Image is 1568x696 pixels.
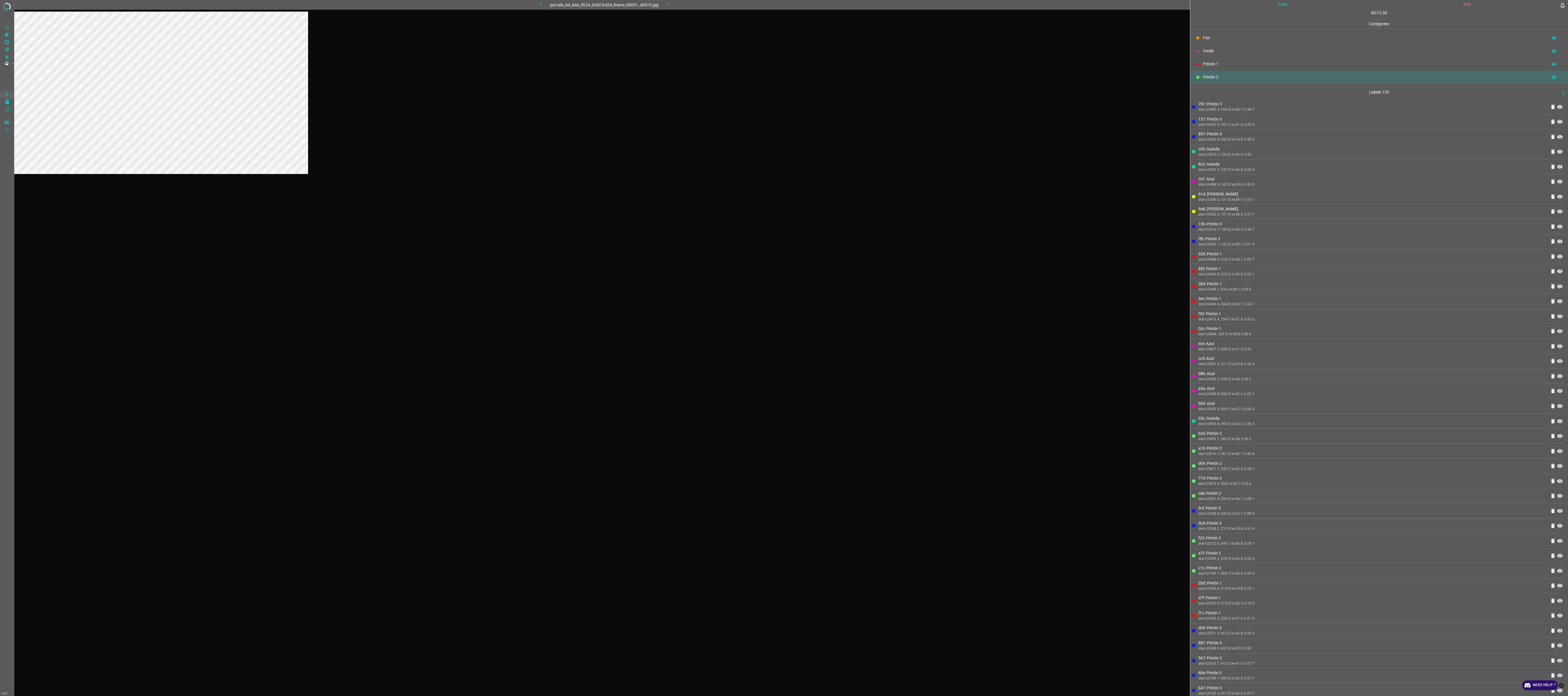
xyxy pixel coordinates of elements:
p: 2bd.Pintón 1 [1198,580,1547,586]
div: start:(3244.8, 245.6) w:23.1, h:28.9 [1198,511,1547,516]
p: 30 [1382,10,1387,16]
div: start:(3238.2, 272.9) w:25.6, h:31.4 [1198,526,1547,532]
p: 9cf.Pintón 3 [1198,505,1547,511]
button: close-help [1558,680,1565,690]
div: start:(3458.1, 239) w:28.1, h:25.6 [1198,287,1547,292]
div: start:(3360.5, 121.6) w:29.7, h:23.1 [1198,197,1547,202]
div: start:(3329.1, 122.5) w:29.7, h:21.4 [1198,242,1547,247]
p: a16.Pintón 2 [1198,445,1547,451]
p: 8c2.Guinda [1198,161,1547,167]
p: 159.Pintón 3 [1198,221,1547,227]
p: 787.Pintón 3 [1198,101,1547,107]
div: start:(3692.8, 345.6) w:32.2, h:36.3 [1198,421,1547,427]
p: 086.Azul [1198,371,1547,377]
p: Pintón 1 [1203,61,1545,67]
p: ece.Azul [1198,341,1547,347]
p: f92.Pintón 1 [1198,311,1547,317]
div: start:(3621.7, 330.7) w:23.9, h:28.1 [1198,467,1547,472]
p: 881.Pintón 3 [1198,640,1547,646]
p: c95.Guinda [1198,146,1547,152]
p: d7f.Pintón 1 [1198,595,1547,601]
div: Pintón 3 [1190,84,1568,97]
h6: parcela_64_lote_3524_GH016424_frame_00051_49315.jpg [550,1,659,10]
div: start:(3510.1, 120.8) w:42.9, h:33 [1198,152,1547,157]
div: Verde [1190,44,1568,58]
div: start:(3349.9, 432.3) w:32.9, h:30 [1198,646,1547,651]
div: start:(3493.6, 244.8) w:29.7, h:24.7 [1198,302,1547,307]
p: 909.Azul [1198,401,1547,407]
div: : : [1371,10,1387,19]
p: Categories [1190,19,1568,29]
p: 00 [1371,10,1376,16]
p: 9a8.[PERSON_NAME] [1198,206,1547,212]
div: 4.3.7 [1,691,9,696]
div: start:(3333.7, 413.2) w:41.5, h:27.7 [1198,661,1547,666]
p: f1c.Pintón 1 [1198,610,1547,616]
div: start:(3484.5, 142.3) w:25.6, h:30.5 [1198,182,1547,187]
div: start:(3667.2, 328.2) w:31.4, h:33 [1198,347,1547,352]
p: cc5.Azul [1198,356,1547,362]
div: start:(3504.3, 338.2) w:38, h:32.2 [1198,377,1547,382]
p: 2e7.Azul [1198,176,1547,182]
div: start:(3413.4, 154.7) w:21.4, h:25.6 [1198,317,1547,322]
img: logo [2,1,12,12]
div: start:(3316.7, 139.8) w:35.5, h:34.7 [1198,227,1547,232]
div: start:(3653.1, 360.5) w:38, h:36.3 [1198,437,1547,442]
p: a5a.Azul [1198,385,1547,392]
p: 897.Pintón 3 [1198,131,1547,137]
p: Verde [1203,48,1545,54]
div: start:(3533.3, 135.7) w:26.4, h:26.4 [1198,167,1547,173]
p: a7f.Pintón 2 [1198,550,1547,556]
a: Need Help ? [1522,680,1558,690]
div: start:(3330.9, 313.9) w:20.3, h:15.2 [1198,601,1547,606]
div: start:(3651.5, 311.7) w:33.8, h:26.4 [1198,362,1547,367]
div: start:(3488.6, 218.3) w:28.1, h:24.7 [1198,257,1547,262]
div: start:(3685.3, 194.4) w:34.7, h:34.7 [1198,107,1547,112]
div: start:(3205.2, 279.5) w:35.5, h:25.6 [1198,556,1547,562]
p: c1c.Pintón 2 [1198,565,1547,571]
div: start:(3579.6, 353) w:34.7, h:25.6 [1198,481,1547,487]
div: start:(3444, 162.1) w:38.8, h:39.6 [1198,332,1547,337]
div: Pintón 1 [1190,58,1568,71]
div: start:(3453.9, 305.1) w:22.3, h:26.4 [1198,407,1547,412]
div: start:(3350.6, 310.9) w:19.8, h:23.1 [1198,586,1547,591]
p: 926.Pintón 1 [1198,251,1547,257]
div: start:(3454.8, 219.2) w:30.5, h:23.1 [1198,272,1547,277]
p: 710.Pintón 2 [1198,475,1547,481]
div: Pintón 2 [1190,71,1568,84]
p: 05c.Guinda [1198,415,1547,421]
div: start:(3180.1, 433.4) w:32.9, h:31.7 [1198,676,1547,681]
div: start:(3371.3, 413.2) w:35.8, h:25.4 [1198,631,1547,636]
div: start:(3652.3, 192.7) w:31.4, h:35.5 [1198,122,1547,128]
div: start:(3468.8, 298.5) w:22.3, h:22.3 [1198,392,1547,397]
p: 8fd.Pintón 1 [1198,266,1547,272]
p: Pintón 2 [1203,74,1545,80]
div: start:(3639.9, 202.6) w:14.8, h:30.5 [1198,137,1547,142]
p: 567.Pintón 3 [1198,655,1547,661]
p: d04.Pintón 2 [1198,460,1547,467]
div: start:(3561.4, 334.9) w:34.7, h:28.1 [1198,496,1547,502]
div: start:(3212.6, 248.1) w:38.8, h:29.7 [1198,541,1547,546]
p: 3ec.Pintón 1 [1198,296,1547,302]
div: start:(3616.7, 361.3) w:42.1, h:40.4 [1198,451,1547,457]
p: ffb.Pintón 3 [1198,236,1547,242]
p: Flor [1203,35,1545,41]
p: 12 [1377,10,1381,16]
div: start:(3326.2, 328.3) w:21.6, h:21.2 [1198,616,1547,621]
p: 137.Pintón 3 [1198,116,1547,122]
div: Flor [1190,31,1568,44]
p: 91d.[PERSON_NAME] [1198,191,1547,197]
p: dc0.Pintón 3 [1198,625,1547,631]
p: 80e.Pintón 3 [1198,670,1547,676]
p: 3b3.Pintón 1 [1198,281,1547,287]
div: start:(3183.7, 268.7) w:30.5, h:28.9 [1198,571,1547,576]
p: b2d.Pintón 2 [1198,430,1547,437]
p: 3c4.Pintón 3 [1198,520,1547,526]
div: start:(3352.3, 137.3) w:28.9, h:37.1 [1198,212,1547,217]
p: cde.Pintón 2 [1198,490,1547,496]
p: 0cc.Pintón 1 [1198,326,1547,332]
p: Labels 132 [1192,87,1566,97]
p: f23.Pintón 2 [1198,535,1547,541]
p: b47.Pintón 3 [1198,685,1547,691]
